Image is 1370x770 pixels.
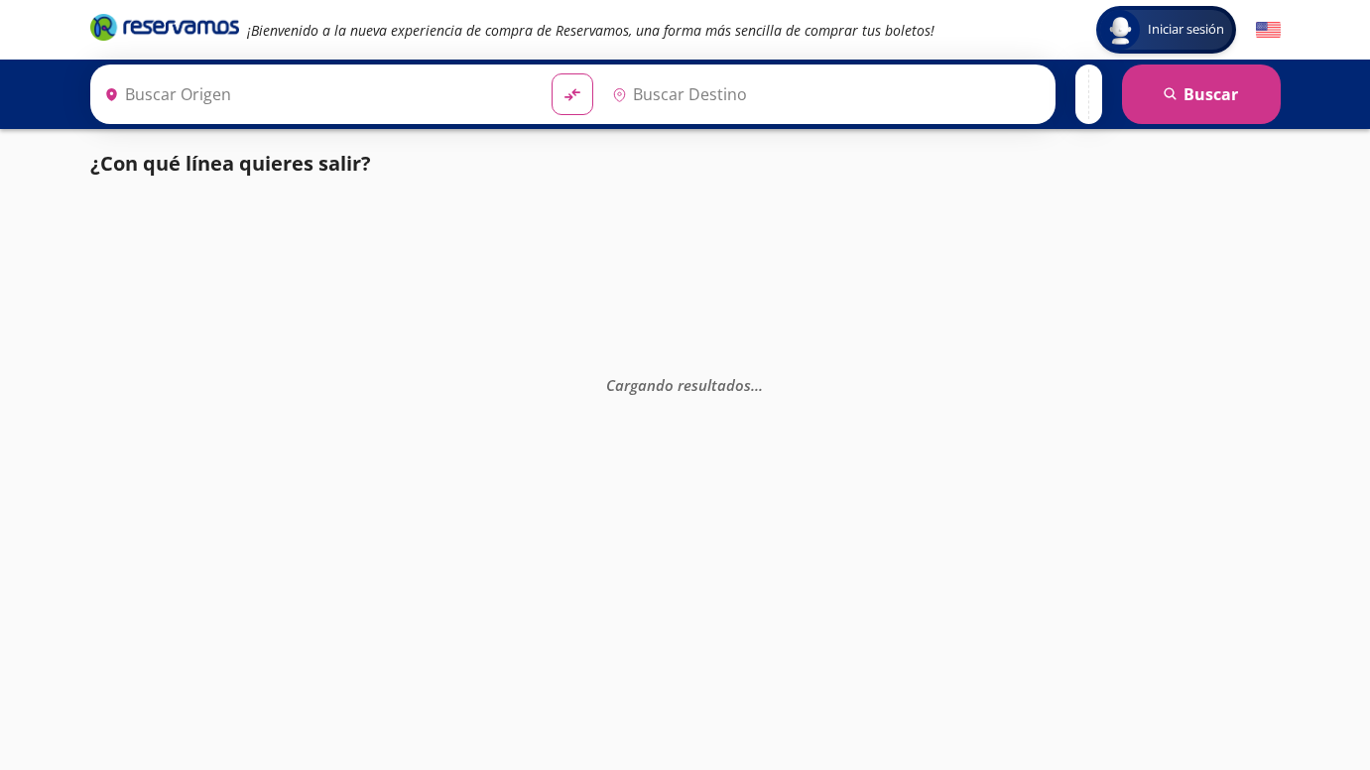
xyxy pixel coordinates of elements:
[751,375,755,395] span: .
[90,149,371,179] p: ¿Con qué línea quieres salir?
[96,69,537,119] input: Buscar Origen
[1256,18,1281,43] button: English
[1122,64,1281,124] button: Buscar
[247,21,934,40] em: ¡Bienvenido a la nueva experiencia de compra de Reservamos, una forma más sencilla de comprar tus...
[90,12,239,42] i: Brand Logo
[759,375,763,395] span: .
[90,12,239,48] a: Brand Logo
[755,375,759,395] span: .
[606,375,763,395] em: Cargando resultados
[1140,20,1232,40] span: Iniciar sesión
[604,69,1045,119] input: Buscar Destino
